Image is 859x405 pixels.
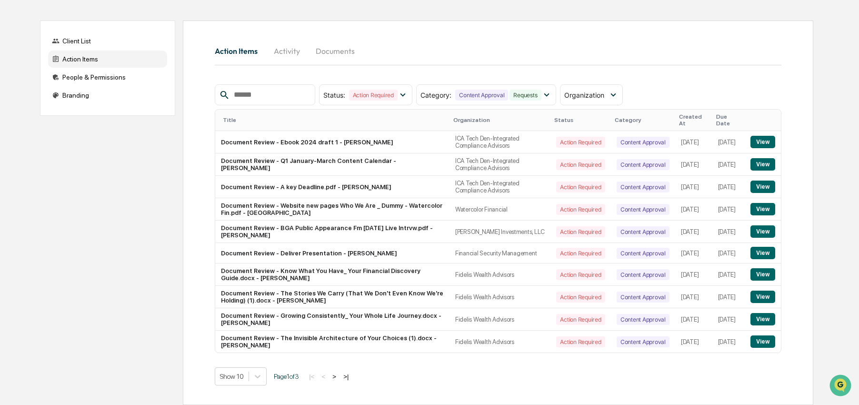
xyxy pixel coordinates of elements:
[19,138,60,148] span: Data Lookup
[215,221,449,243] td: Document Review - BGA Public Appearance Fm [DATE] Live Intrvw.pdf - [PERSON_NAME]
[675,331,712,353] td: [DATE]
[453,117,547,123] div: Organization
[449,153,550,176] td: ICA Tech Den-Integrated Compliance Advisors
[10,20,173,35] p: How can we help?
[712,153,745,176] td: [DATE]
[556,226,605,237] div: Action Required
[449,221,550,243] td: [PERSON_NAME] Investments, LLC
[556,292,605,303] div: Action Required
[79,120,118,130] span: Attestations
[556,182,605,192] div: Action Required
[215,40,781,62] div: activity tabs
[449,198,550,221] td: Watercolor Financial
[323,91,345,99] span: Status :
[712,221,745,243] td: [DATE]
[675,263,712,286] td: [DATE]
[564,91,604,99] span: Organization
[48,87,167,104] div: Branding
[349,90,398,101] div: Action Required
[556,314,605,325] div: Action Required
[10,139,17,147] div: 🔎
[829,374,854,399] iframe: Open customer support
[67,161,115,169] a: Powered byPylon
[215,176,449,198] td: Document Review - A key Deadline.pdf - [PERSON_NAME]
[675,131,712,153] td: [DATE]
[712,286,745,308] td: [DATE]
[509,90,541,101] div: Requests
[215,331,449,353] td: Document Review - The Invisible Architecture of Your Choices (1).docx - [PERSON_NAME]
[675,221,712,243] td: [DATE]
[69,121,77,129] div: 🗄️
[617,269,669,280] div: Content Approval
[215,308,449,331] td: Document Review - Growing Consistently_ Your Whole Life Journey.docx - [PERSON_NAME]
[449,131,550,153] td: ICA Tech Den-Integrated Compliance Advisors
[330,373,339,381] button: >
[449,331,550,353] td: Fidelis Wealth Advisors
[712,243,745,263] td: [DATE]
[675,176,712,198] td: [DATE]
[215,40,265,62] button: Action Items
[556,204,605,215] div: Action Required
[19,120,61,130] span: Preclearance
[750,335,775,348] button: View
[420,91,451,99] span: Category :
[750,313,775,325] button: View
[556,336,605,347] div: Action Required
[617,204,669,215] div: Content Approval
[449,286,550,308] td: Fidelis Wealth Advisors
[48,32,167,50] div: Client List
[48,69,167,86] div: People & Permissions
[319,373,329,381] button: <
[675,198,712,221] td: [DATE]
[32,82,120,90] div: We're available if you need us!
[32,73,156,82] div: Start new chat
[554,117,607,123] div: Status
[449,243,550,263] td: Financial Security Management
[750,203,775,215] button: View
[675,243,712,263] td: [DATE]
[449,263,550,286] td: Fidelis Wealth Advisors
[712,198,745,221] td: [DATE]
[10,121,17,129] div: 🖐️
[48,51,167,68] div: Action Items
[617,248,669,259] div: Content Approval
[617,336,669,347] div: Content Approval
[712,308,745,331] td: [DATE]
[223,117,446,123] div: Title
[215,263,449,286] td: Document Review - Know What You Have_ Your Financial Discovery Guide.docx - [PERSON_NAME]
[750,247,775,259] button: View
[10,73,27,90] img: 1746055101610-c473b297-6a78-478c-a979-82029cc54cd1
[675,153,712,176] td: [DATE]
[712,263,745,286] td: [DATE]
[556,159,605,170] div: Action Required
[95,162,115,169] span: Pylon
[162,76,173,87] button: Start new chat
[675,286,712,308] td: [DATE]
[340,373,351,381] button: >|
[675,308,712,331] td: [DATE]
[265,40,308,62] button: Activity
[617,226,669,237] div: Content Approval
[449,308,550,331] td: Fidelis Wealth Advisors
[617,182,669,192] div: Content Approval
[617,292,669,303] div: Content Approval
[716,113,741,127] div: Due Date
[615,117,671,123] div: Category
[215,198,449,221] td: Document Review - Website new pages Who We Are _ Dummy - Watercolor Fin.pdf - [GEOGRAPHIC_DATA]
[6,134,64,152] a: 🔎Data Lookup
[750,291,775,303] button: View
[455,90,508,101] div: Content Approval
[308,40,362,62] button: Documents
[617,159,669,170] div: Content Approval
[274,373,299,380] span: Page 1 of 3
[215,286,449,308] td: Document Review - The Stories We Carry (That We Don't Even Know We're Holding) (1).docx - [PERSON...
[750,268,775,281] button: View
[712,331,745,353] td: [DATE]
[556,137,605,148] div: Action Required
[449,176,550,198] td: ICA Tech Den-Integrated Compliance Advisors
[6,116,65,133] a: 🖐️Preclearance
[306,373,317,381] button: |<
[617,314,669,325] div: Content Approval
